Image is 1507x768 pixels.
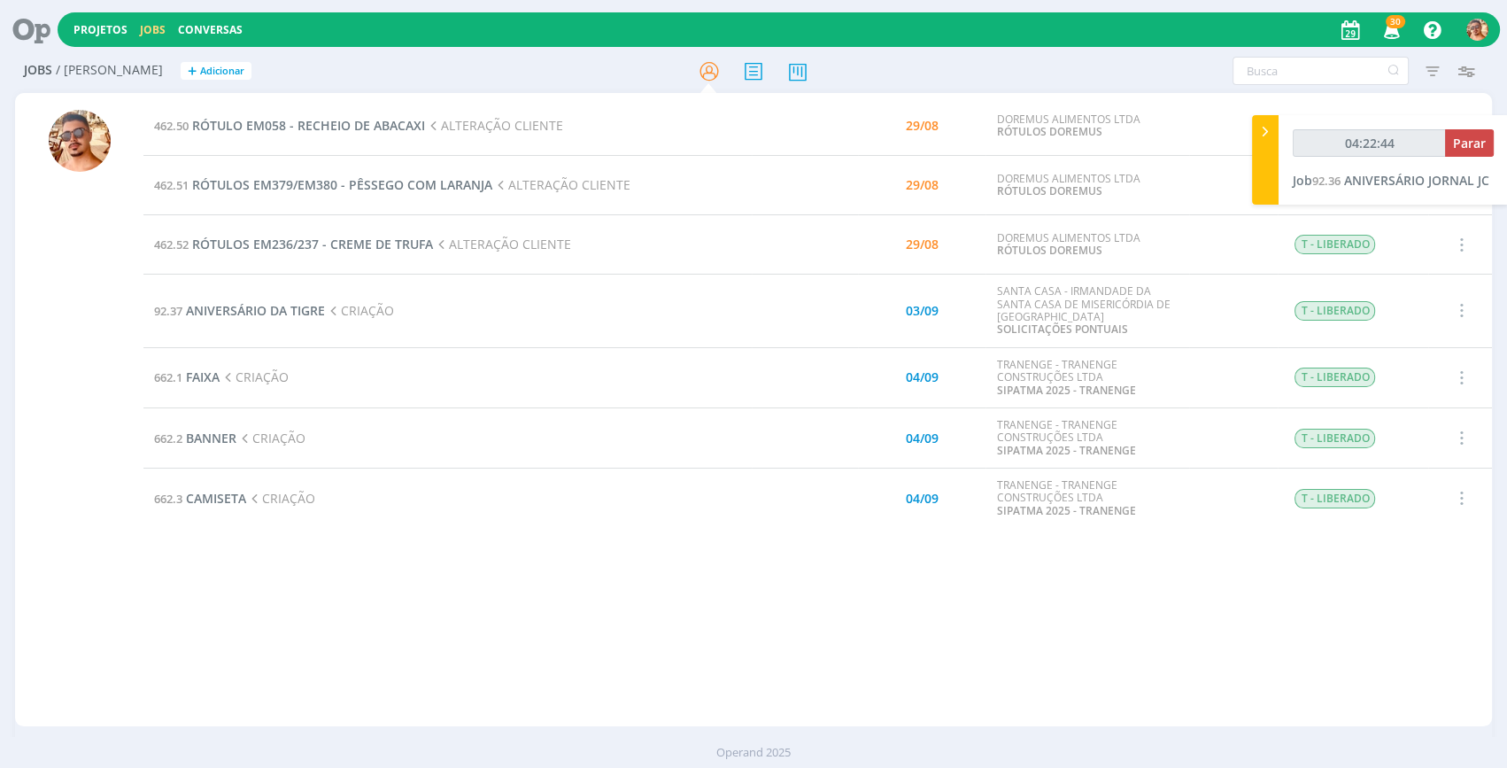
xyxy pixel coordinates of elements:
[996,322,1127,337] a: SOLICITAÇÕES PONTUAIS
[154,302,325,319] a: 92.37ANIVERSÁRIO DA TIGRE
[173,23,248,37] button: Conversas
[186,430,236,446] span: BANNER
[49,110,111,172] img: V
[996,383,1135,398] a: SIPATMA 2025 - TRANENGE
[154,490,246,507] a: 662.3CAMISETA
[154,118,189,134] span: 462.50
[154,303,182,319] span: 92.37
[906,305,939,317] div: 03/09
[1312,173,1341,189] span: 92.36
[154,117,425,134] a: 462.50RÓTULO EM058 - RECHEIO DE ABACAXI
[220,368,289,385] span: CRIAÇÃO
[996,503,1135,518] a: SIPATMA 2025 - TRANENGE
[181,62,251,81] button: +Adicionar
[996,443,1135,458] a: SIPATMA 2025 - TRANENGE
[996,285,1179,337] div: SANTA CASA - IRMANDADE DA SANTA CASA DE MISERICÓRDIA DE [GEOGRAPHIC_DATA]
[154,177,189,193] span: 462.51
[1372,14,1409,46] button: 30
[1294,489,1375,508] span: T - LIBERADO
[1386,15,1405,28] span: 30
[906,432,939,445] div: 04/09
[200,66,244,77] span: Adicionar
[154,431,182,446] span: 662.2
[1466,19,1488,41] img: V
[154,236,433,252] a: 462.52RÓTULOS EM236/237 - CREME DE TRUFA
[188,62,197,81] span: +
[1453,135,1486,151] span: Parar
[154,237,189,252] span: 462.52
[154,491,182,507] span: 662.3
[1294,235,1375,254] span: T - LIBERADO
[325,302,394,319] span: CRIAÇÃO
[996,232,1179,258] div: DOREMUS ALIMENTOS LTDA
[906,179,939,191] div: 29/08
[192,236,433,252] span: RÓTULOS EM236/237 - CREME DE TRUFA
[178,22,243,37] a: Conversas
[996,479,1179,517] div: TRANENGE - TRANENGE CONSTRUÇÕES LTDA
[1294,368,1375,387] span: T - LIBERADO
[154,176,492,193] a: 462.51RÓTULOS EM379/EM380 - PÊSSEGO COM LARANJA
[73,22,128,37] a: Projetos
[192,176,492,193] span: RÓTULOS EM379/EM380 - PÊSSEGO COM LARANJA
[140,22,166,37] a: Jobs
[996,419,1179,457] div: TRANENGE - TRANENGE CONSTRUÇÕES LTDA
[154,430,236,446] a: 662.2BANNER
[1233,57,1409,85] input: Busca
[236,430,305,446] span: CRIAÇÃO
[135,23,171,37] button: Jobs
[192,117,425,134] span: RÓTULO EM058 - RECHEIO DE ABACAXI
[906,238,939,251] div: 29/08
[906,120,939,132] div: 29/08
[996,173,1179,198] div: DOREMUS ALIMENTOS LTDA
[154,368,220,385] a: 662.1FAIXA
[1294,429,1375,448] span: T - LIBERADO
[186,368,220,385] span: FAIXA
[906,493,939,505] div: 04/09
[1445,129,1494,157] button: Parar
[154,369,182,385] span: 662.1
[24,63,52,78] span: Jobs
[996,359,1179,397] div: TRANENGE - TRANENGE CONSTRUÇÕES LTDA
[492,176,630,193] span: ALTERAÇÃO CLIENTE
[1465,14,1489,45] button: V
[906,371,939,384] div: 04/09
[996,183,1101,198] a: RÓTULOS DOREMUS
[1293,172,1489,189] a: Job92.36ANIVERSÁRIO JORNAL JC
[996,243,1101,258] a: RÓTULOS DOREMUS
[996,124,1101,139] a: RÓTULOS DOREMUS
[425,117,563,134] span: ALTERAÇÃO CLIENTE
[68,23,133,37] button: Projetos
[1344,172,1489,189] span: ANIVERSÁRIO JORNAL JC
[433,236,571,252] span: ALTERAÇÃO CLIENTE
[186,302,325,319] span: ANIVERSÁRIO DA TIGRE
[186,490,246,507] span: CAMISETA
[246,490,315,507] span: CRIAÇÃO
[1294,301,1375,321] span: T - LIBERADO
[996,113,1179,139] div: DOREMUS ALIMENTOS LTDA
[56,63,163,78] span: / [PERSON_NAME]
